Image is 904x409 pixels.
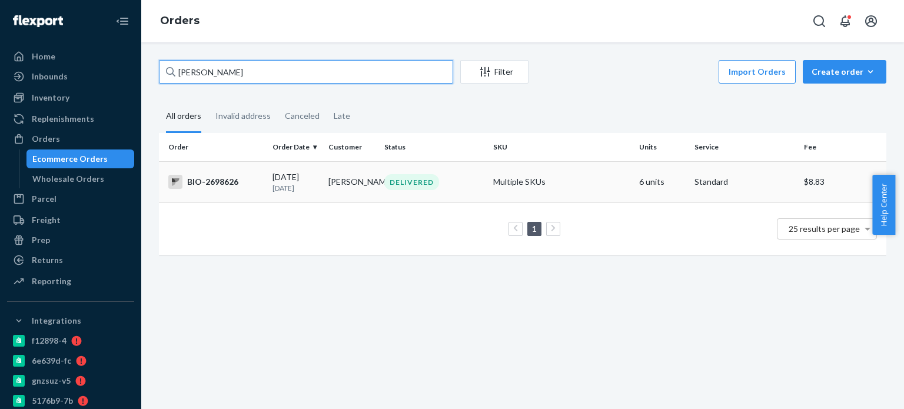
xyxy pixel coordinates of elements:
[7,272,134,291] a: Reporting
[26,149,135,168] a: Ecommerce Orders
[833,9,857,33] button: Open notifications
[32,335,67,347] div: f12898-4
[328,142,375,152] div: Customer
[690,133,799,161] th: Service
[799,133,886,161] th: Fee
[32,214,61,226] div: Freight
[7,351,134,370] a: 6e639d-fc
[859,9,883,33] button: Open account menu
[812,66,878,78] div: Create order
[160,14,200,27] a: Orders
[324,161,380,202] td: [PERSON_NAME]
[272,183,319,193] p: [DATE]
[32,51,55,62] div: Home
[32,113,94,125] div: Replenishments
[215,101,271,131] div: Invalid address
[7,211,134,230] a: Freight
[7,129,134,148] a: Orders
[7,67,134,86] a: Inbounds
[166,101,201,133] div: All orders
[32,254,63,266] div: Returns
[7,88,134,107] a: Inventory
[32,71,68,82] div: Inbounds
[13,15,63,27] img: Flexport logo
[461,66,528,78] div: Filter
[159,60,453,84] input: Search orders
[272,171,319,193] div: [DATE]
[7,47,134,66] a: Home
[32,193,56,205] div: Parcel
[334,101,350,131] div: Late
[7,231,134,250] a: Prep
[168,175,263,189] div: BIO-2698626
[380,133,488,161] th: Status
[488,161,634,202] td: Multiple SKUs
[285,101,320,131] div: Canceled
[872,175,895,235] button: Help Center
[268,133,324,161] th: Order Date
[789,224,860,234] span: 25 results per page
[32,234,50,246] div: Prep
[719,60,796,84] button: Import Orders
[694,176,794,188] p: Standard
[7,251,134,270] a: Returns
[803,60,886,84] button: Create order
[32,315,81,327] div: Integrations
[32,153,108,165] div: Ecommerce Orders
[7,109,134,128] a: Replenishments
[32,375,71,387] div: gnzsuz-v5
[151,4,209,38] ol: breadcrumbs
[32,355,71,367] div: 6e639d-fc
[799,161,886,202] td: $8.83
[7,371,134,390] a: gnzsuz-v5
[32,275,71,287] div: Reporting
[460,60,529,84] button: Filter
[807,9,831,33] button: Open Search Box
[7,189,134,208] a: Parcel
[7,331,134,350] a: f12898-4
[26,169,135,188] a: Wholesale Orders
[32,133,60,145] div: Orders
[111,9,134,33] button: Close Navigation
[530,224,539,234] a: Page 1 is your current page
[159,133,268,161] th: Order
[7,311,134,330] button: Integrations
[384,174,439,190] div: DELIVERED
[634,133,690,161] th: Units
[488,133,634,161] th: SKU
[32,92,69,104] div: Inventory
[32,395,73,407] div: 5176b9-7b
[634,161,690,202] td: 6 units
[32,173,104,185] div: Wholesale Orders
